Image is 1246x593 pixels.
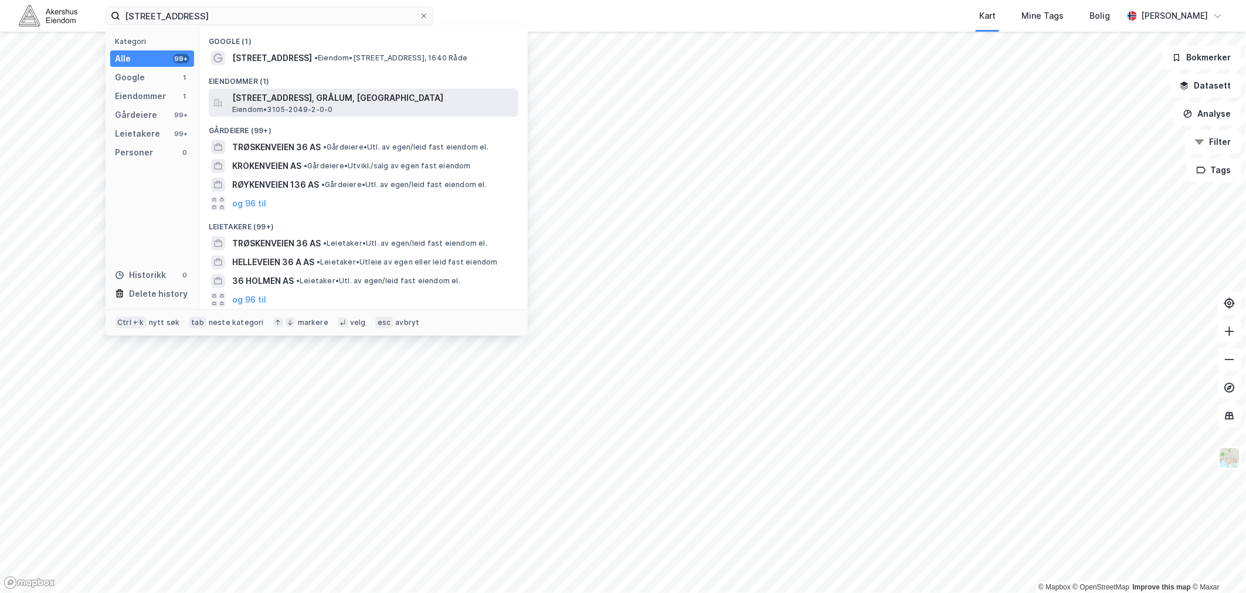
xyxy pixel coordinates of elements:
[199,67,528,89] div: Eiendommer (1)
[199,117,528,138] div: Gårdeiere (99+)
[209,318,264,327] div: neste kategori
[173,129,189,138] div: 99+
[115,317,147,328] div: Ctrl + k
[323,239,327,248] span: •
[298,318,328,327] div: markere
[129,287,188,301] div: Delete history
[115,108,157,122] div: Gårdeiere
[115,37,194,46] div: Kategori
[199,28,528,49] div: Google (1)
[4,576,55,589] a: Mapbox homepage
[317,257,498,267] span: Leietaker • Utleie av egen eller leid fast eiendom
[1133,583,1191,591] a: Improve this map
[189,317,206,328] div: tab
[232,255,314,269] span: HELLEVEIEN 36 A AS
[321,180,325,189] span: •
[979,9,996,23] div: Kart
[232,236,321,250] span: TRØSKENVEIEN 36 AS
[232,140,321,154] span: TRØSKENVEIEN 36 AS
[296,276,460,286] span: Leietaker • Utl. av egen/leid fast eiendom el.
[232,91,514,105] span: [STREET_ADDRESS], GRÅLUM, [GEOGRAPHIC_DATA]
[115,52,131,66] div: Alle
[1162,46,1241,69] button: Bokmerker
[115,70,145,84] div: Google
[304,161,471,171] span: Gårdeiere • Utvikl./salg av egen fast eiendom
[232,274,294,288] span: 36 HOLMEN AS
[180,73,189,82] div: 1
[1173,102,1241,126] button: Analyse
[115,268,166,282] div: Historikk
[149,318,180,327] div: nytt søk
[1021,9,1064,23] div: Mine Tags
[323,143,327,151] span: •
[375,317,393,328] div: esc
[314,53,318,62] span: •
[232,159,301,173] span: KROKENVEIEN AS
[173,54,189,63] div: 99+
[232,178,319,192] span: RØYKENVEIEN 136 AS
[321,180,487,189] span: Gårdeiere • Utl. av egen/leid fast eiendom el.
[314,53,467,63] span: Eiendom • [STREET_ADDRESS], 1640 Råde
[180,148,189,157] div: 0
[1187,537,1246,593] iframe: Chat Widget
[350,318,366,327] div: velg
[173,110,189,120] div: 99+
[317,257,320,266] span: •
[19,5,77,26] img: akershus-eiendom-logo.9091f326c980b4bce74ccdd9f866810c.svg
[323,143,488,152] span: Gårdeiere • Utl. av egen/leid fast eiendom el.
[199,213,528,234] div: Leietakere (99+)
[1038,583,1071,591] a: Mapbox
[395,318,419,327] div: avbryt
[120,7,419,25] input: Søk på adresse, matrikkel, gårdeiere, leietakere eller personer
[1170,74,1241,97] button: Datasett
[1073,583,1130,591] a: OpenStreetMap
[296,276,300,285] span: •
[1187,537,1246,593] div: Kontrollprogram for chat
[323,239,487,248] span: Leietaker • Utl. av egen/leid fast eiendom el.
[1218,447,1241,469] img: Z
[115,127,160,141] div: Leietakere
[232,51,312,65] span: [STREET_ADDRESS]
[180,92,189,101] div: 1
[115,145,153,160] div: Personer
[304,161,307,170] span: •
[115,89,166,103] div: Eiendommer
[1142,9,1208,23] div: [PERSON_NAME]
[1089,9,1110,23] div: Bolig
[1187,158,1241,182] button: Tags
[1185,130,1241,154] button: Filter
[232,196,266,211] button: og 96 til
[232,293,266,307] button: og 96 til
[232,105,333,114] span: Eiendom • 3105-2049-2-0-0
[180,270,189,280] div: 0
